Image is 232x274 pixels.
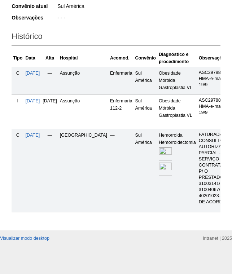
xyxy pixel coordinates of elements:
[26,98,40,103] a: [DATE]
[57,14,220,23] div: - - -
[26,133,40,138] a: [DATE]
[41,129,58,212] td: —
[134,67,157,94] td: Sul América
[109,67,134,94] td: Enfermaria
[13,132,22,139] div: C
[41,67,58,94] td: —
[58,67,109,94] td: Assunção
[157,49,197,67] th: Diagnóstico e procedimento
[157,129,197,212] td: Hemorroida Hemorroidectomia
[199,97,232,116] p: ASC2978844 HMA-e-mail 19/9
[109,95,134,129] td: Enfermaria 112-2
[43,98,57,103] span: [DATE]
[157,95,197,129] td: Obesidade Mórbida Gastroplastia VL
[199,132,232,205] p: FATURADA CONSULTORIO AUTORIZADO PARCIAL - SERVIÇO NÃO CONTRATADO P/ O PRESTADOR 31003141/ 3100406...
[109,49,134,67] th: Acomod.
[134,95,157,129] td: Sul América
[12,29,220,46] h2: Histórico
[57,3,220,12] div: Sul América
[157,67,197,94] td: Obesidade Mórbida Gastroplastia VL
[134,129,157,212] td: Sul América
[41,49,58,67] th: Alta
[58,49,109,67] th: Hospital
[203,235,232,242] div: Intranet | 2025
[199,70,232,88] p: ASC2978844 HMA-e-mail 19/9
[58,129,109,212] td: [GEOGRAPHIC_DATA]
[58,95,109,129] td: Assunção
[12,49,24,67] th: Tipo
[134,49,157,67] th: Convênio
[12,14,57,21] div: Observações
[26,71,40,76] a: [DATE]
[109,129,134,212] td: —
[13,70,22,77] div: C
[24,49,41,67] th: Data
[13,97,22,105] div: I
[12,3,57,10] div: Convênio atual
